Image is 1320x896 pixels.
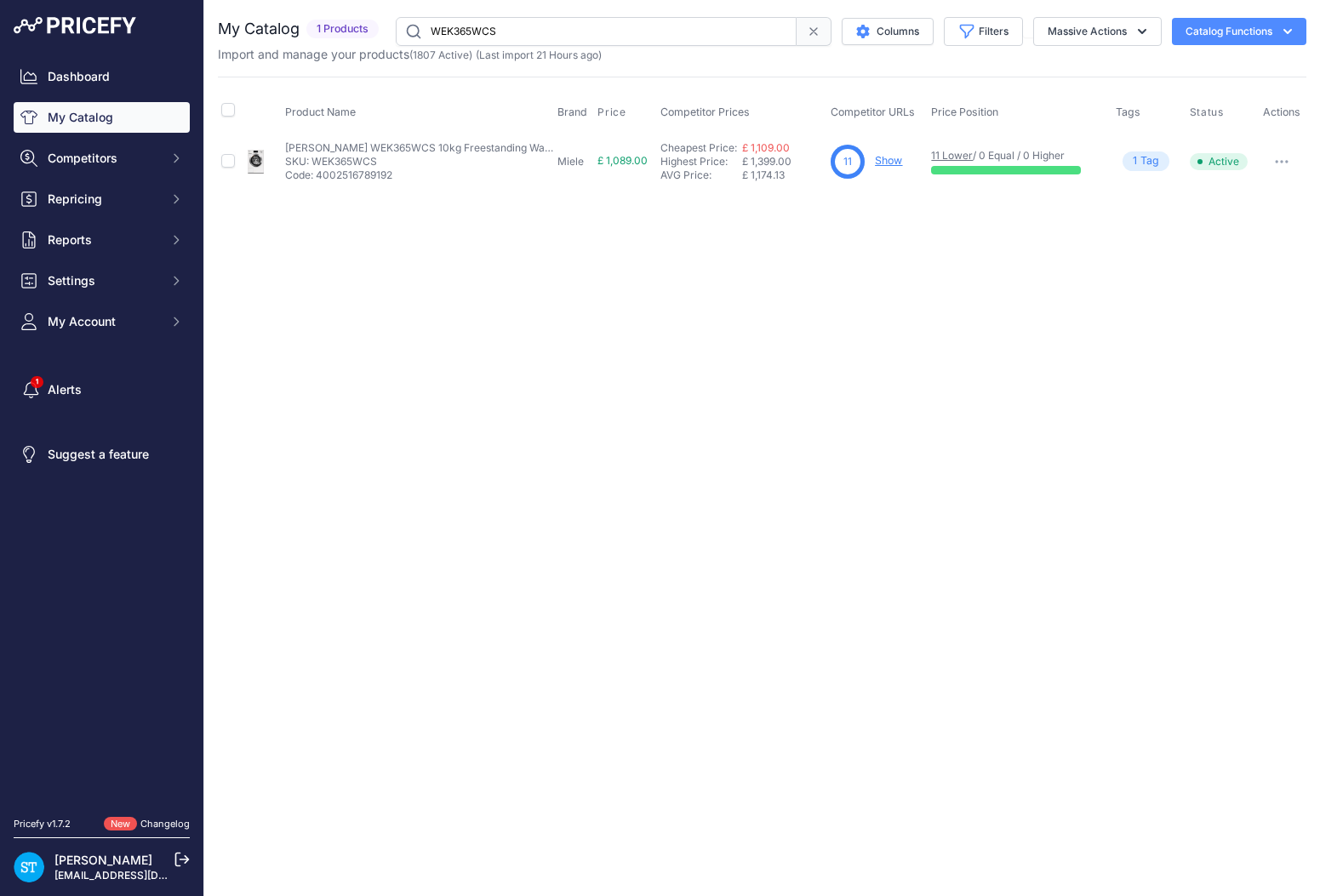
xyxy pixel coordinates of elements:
[285,141,557,155] p: [PERSON_NAME] WEK365WCS 10kg Freestanding Washing Machine
[306,20,379,39] span: 1 Products
[660,141,737,154] a: Cheapest Price:
[14,374,190,405] a: Alerts
[931,149,973,162] a: 11 Lower
[660,168,742,182] div: AVG Price:
[48,191,159,208] span: Repricing
[1116,106,1140,118] span: Tags
[1033,17,1162,46] button: Massive Actions
[843,154,852,169] span: 11
[54,869,232,882] a: [EMAIL_ADDRESS][DOMAIN_NAME]
[742,155,791,168] span: £ 1,399.00
[742,168,824,182] div: £ 1,174.13
[140,818,190,830] a: Changelog
[218,17,300,41] h2: My Catalog
[14,265,190,296] button: Settings
[48,272,159,289] span: Settings
[14,61,190,92] a: Dashboard
[842,18,934,45] button: Columns
[1190,153,1248,170] span: Active
[104,817,137,831] span: New
[597,106,626,119] span: Price
[557,106,587,118] span: Brand
[597,154,648,167] span: £ 1,089.00
[48,313,159,330] span: My Account
[14,225,190,255] button: Reports
[218,46,602,63] p: Import and manage your products
[931,149,1098,163] p: / 0 Equal / 0 Higher
[14,184,190,214] button: Repricing
[931,106,998,118] span: Price Position
[285,168,557,182] p: Code: 4002516789192
[557,155,591,168] p: Miele
[1190,106,1224,119] span: Status
[48,150,159,167] span: Competitors
[285,106,356,118] span: Product Name
[1133,153,1137,169] span: 1
[660,155,742,168] div: Highest Price:
[1123,151,1169,171] span: Tag
[1172,18,1306,45] button: Catalog Functions
[742,141,790,154] a: £ 1,109.00
[48,231,159,248] span: Reports
[660,106,750,118] span: Competitor Prices
[14,817,71,831] div: Pricefy v1.7.2
[54,853,152,867] a: [PERSON_NAME]
[285,155,557,168] p: SKU: WEK365WCS
[396,17,797,46] input: Search
[944,17,1023,46] button: Filters
[476,49,602,61] span: (Last import 21 Hours ago)
[831,106,915,118] span: Competitor URLs
[14,61,190,796] nav: Sidebar
[14,439,190,470] a: Suggest a feature
[597,106,629,119] button: Price
[413,49,469,61] a: 1807 Active
[1190,106,1227,119] button: Status
[14,102,190,133] a: My Catalog
[14,143,190,174] button: Competitors
[14,17,136,34] img: Pricefy Logo
[875,154,902,167] a: Show
[1263,106,1300,118] span: Actions
[409,49,472,61] span: ( )
[14,306,190,337] button: My Account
